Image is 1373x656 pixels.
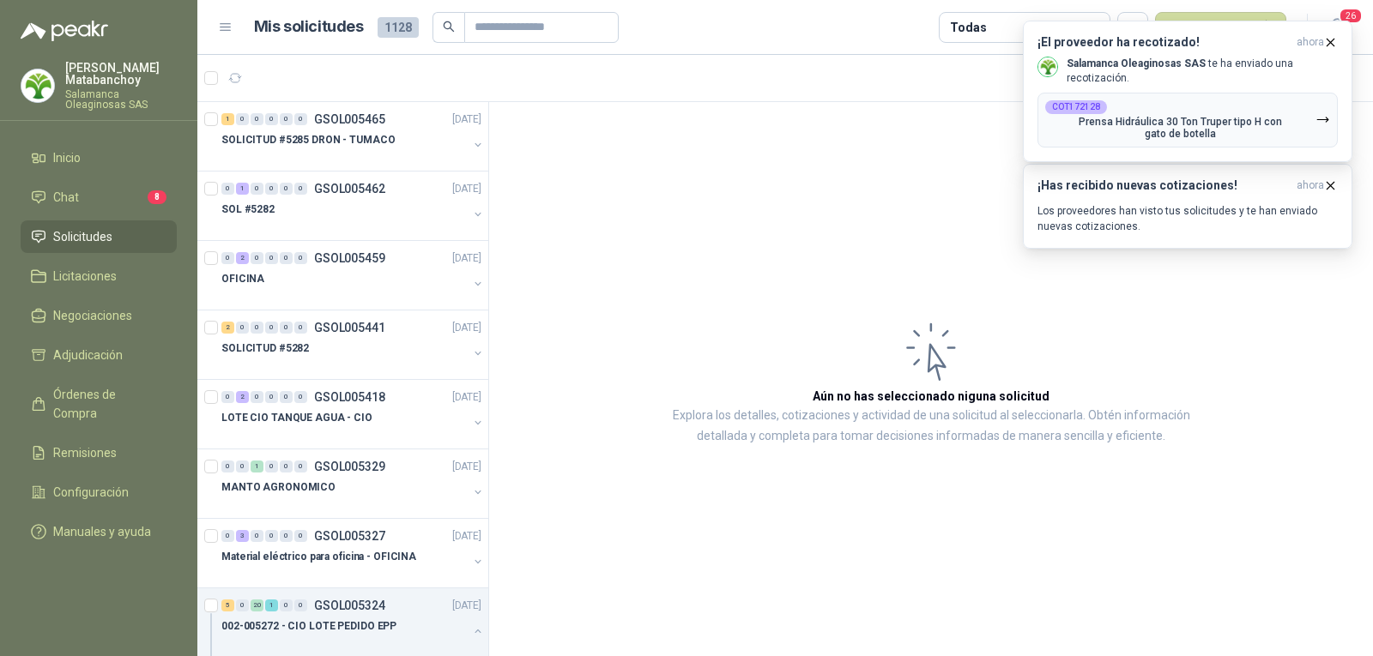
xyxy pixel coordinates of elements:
[53,522,151,541] span: Manuales y ayuda
[221,387,485,442] a: 0 2 0 0 0 0 GSOL005418[DATE] LOTE CIO TANQUE AGUA - CIO
[251,530,263,542] div: 0
[265,599,278,611] div: 1
[251,599,263,611] div: 20
[1023,164,1352,249] button: ¡Has recibido nuevas cotizaciones!ahora Los proveedores han visto tus solicitudes y te han enviad...
[265,113,278,125] div: 0
[1339,8,1363,24] span: 26
[53,267,117,286] span: Licitaciones
[251,322,263,334] div: 0
[280,183,293,195] div: 0
[265,460,278,472] div: 0
[221,183,234,195] div: 0
[251,391,263,403] div: 0
[661,406,1201,447] p: Explora los detalles, cotizaciones y actividad de una solicitud al seleccionarla. Obtén informaci...
[280,322,293,334] div: 0
[265,183,278,195] div: 0
[221,271,264,287] p: OFICINA
[236,113,249,125] div: 0
[452,389,481,406] p: [DATE]
[221,549,416,565] p: Material eléctrico para oficina - OFICINA
[254,15,364,39] h1: Mis solicitudes
[452,111,481,128] p: [DATE]
[221,391,234,403] div: 0
[236,530,249,542] div: 3
[236,183,249,195] div: 1
[21,436,177,469] a: Remisiones
[280,599,293,611] div: 0
[53,443,117,462] span: Remisiones
[236,460,249,472] div: 0
[294,530,307,542] div: 0
[21,181,177,214] a: Chat8
[280,530,293,542] div: 0
[813,387,1049,406] h3: Aún no has seleccionado niguna solicitud
[280,252,293,264] div: 0
[21,21,108,41] img: Logo peakr
[1038,57,1057,76] img: Company Logo
[280,391,293,403] div: 0
[1037,93,1338,147] button: COT172128Prensa Hidráulica 30 Ton Truper tipo H con gato de botella
[265,530,278,542] div: 0
[251,113,263,125] div: 0
[294,113,307,125] div: 0
[221,526,485,581] a: 0 3 0 0 0 0 GSOL005327[DATE] Material eléctrico para oficina - OFICINA
[294,391,307,403] div: 0
[21,476,177,509] a: Configuración
[221,410,372,426] p: LOTE CIO TANQUE AGUA - CIO
[452,250,481,267] p: [DATE]
[221,109,485,164] a: 1 0 0 0 0 0 GSOL005465[DATE] SOLICITUD #5285 DRON - TUMACO
[65,89,177,110] p: Salamanca Oleaginosas SAS
[53,385,160,423] span: Órdenes de Compra
[236,599,249,611] div: 0
[452,181,481,197] p: [DATE]
[1045,116,1316,140] p: Prensa Hidráulica 30 Ton Truper tipo H con gato de botella
[314,183,385,195] p: GSOL005462
[251,460,263,472] div: 1
[65,62,177,86] p: [PERSON_NAME] Matabanchoy
[221,113,234,125] div: 1
[314,599,385,611] p: GSOL005324
[265,391,278,403] div: 0
[1037,203,1338,234] p: Los proveedores han visto tus solicitudes y te han enviado nuevas cotizaciones.
[221,202,275,218] p: SOL #5282
[1297,178,1324,193] span: ahora
[1037,178,1290,193] h3: ¡Has recibido nuevas cotizaciones!
[21,220,177,253] a: Solicitudes
[1297,35,1324,50] span: ahora
[221,460,234,472] div: 0
[1037,35,1290,50] h3: ¡El proveedor ha recotizado!
[294,252,307,264] div: 0
[221,340,309,357] p: SOLICITUD #5282
[236,252,249,264] div: 2
[265,322,278,334] div: 0
[221,252,234,264] div: 0
[280,113,293,125] div: 0
[452,459,481,475] p: [DATE]
[378,17,419,38] span: 1128
[452,528,481,545] p: [DATE]
[53,306,132,325] span: Negociaciones
[314,252,385,264] p: GSOL005459
[1067,57,1206,69] b: Salamanca Oleaginosas SAS
[221,530,234,542] div: 0
[21,141,177,174] a: Inicio
[1052,103,1100,111] b: COT172128
[53,483,129,502] span: Configuración
[236,391,249,403] div: 2
[294,322,307,334] div: 0
[53,148,81,167] span: Inicio
[21,299,177,332] a: Negociaciones
[280,460,293,472] div: 0
[21,378,177,430] a: Órdenes de Compra
[452,320,481,336] p: [DATE]
[21,69,54,102] img: Company Logo
[294,460,307,472] div: 0
[251,252,263,264] div: 0
[21,339,177,371] a: Adjudicación
[314,391,385,403] p: GSOL005418
[221,248,485,303] a: 0 2 0 0 0 0 GSOL005459[DATE] OFICINA
[265,252,278,264] div: 0
[294,599,307,611] div: 0
[221,322,234,334] div: 2
[950,18,986,37] div: Todas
